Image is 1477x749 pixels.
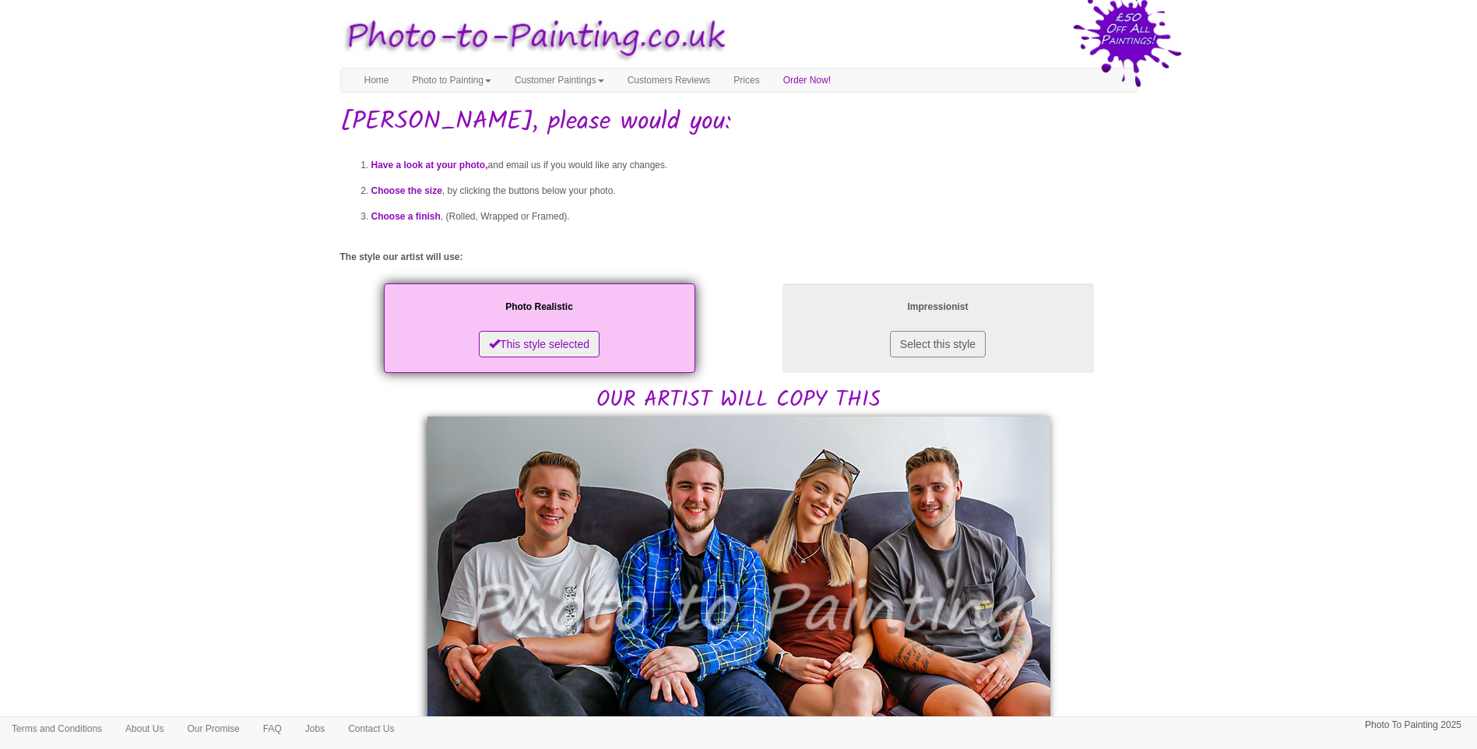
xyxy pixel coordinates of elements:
[332,8,731,68] img: Photo to Painting
[251,717,294,740] a: FAQ
[340,108,1138,135] h1: [PERSON_NAME], please would you:
[175,717,251,740] a: Our Promise
[340,280,1138,413] h2: OUR ARTIST WILL COPY THIS
[798,299,1078,315] p: Impressionist
[114,717,175,740] a: About Us
[1365,717,1461,733] p: Photo To Painting 2025
[340,251,463,264] label: The style our artist will use:
[399,299,680,315] p: Photo Realistic
[371,185,442,196] span: Choose the size
[503,69,616,92] a: Customer Paintings
[890,331,986,357] button: Select this style
[722,69,771,92] a: Prices
[371,160,488,171] span: Have a look at your photo,
[371,204,1138,230] li: , (Rolled, Wrapped or Framed).
[336,717,406,740] a: Contact Us
[294,717,336,740] a: Jobs
[616,69,723,92] a: Customers Reviews
[772,69,842,92] a: Order Now!
[353,69,401,92] a: Home
[371,153,1138,178] li: and email us if you would like any changes.
[401,69,503,92] a: Photo to Painting
[479,331,600,357] button: This style selected
[371,178,1138,204] li: , by clicking the buttons below your photo.
[371,211,441,222] span: Choose a finish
